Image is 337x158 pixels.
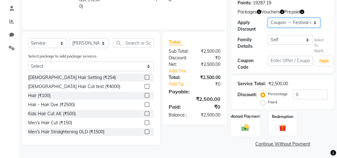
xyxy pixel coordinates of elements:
div: ₹2,500.00 [268,81,288,87]
div: Paid: [164,103,195,111]
a: Add Tip [164,81,200,87]
div: Men's Hair Cut (₹150) [28,120,72,126]
div: Service Total: [238,81,266,87]
div: Discount: [164,55,195,61]
div: ₹2,500.00 [195,48,225,55]
div: Discount: [238,91,257,98]
label: Redemption [272,114,293,120]
button: Apply [315,56,333,66]
div: ₹2,500.00 [195,61,225,68]
img: _gift.svg [277,123,288,132]
div: Kids Hair Cut AK (₹500) [28,111,76,117]
label: Select package to add package services [28,53,97,59]
div: Hair (₹100) [28,92,51,99]
div: ₹0 [200,81,225,87]
a: Continue Without Payment [233,141,333,147]
label: Fixed [268,99,277,105]
div: Net: [164,61,195,68]
label: Manual Payment [230,114,261,120]
div: [DEMOGRAPHIC_DATA] Hair Cut test (₹4000) [28,83,120,90]
div: Total: [164,74,195,81]
div: Balance : [164,112,195,118]
a: Add. Fee [164,68,225,74]
div: Sub Total: [164,48,195,55]
div: ₹0 [195,55,225,61]
input: Enter Offer / Coupon Code [268,56,313,66]
div: Men's Hair Straightening OLD (₹1500) [28,129,104,135]
span: Prepaid [284,9,300,15]
div: Hair - Hair Dye (₹2500) [28,101,75,108]
span: Vouchers [261,9,280,15]
span: Packages [238,9,257,15]
div: ₹2,500.00 [164,95,225,103]
div: Payable: [164,88,225,95]
div: Apply Discount [238,19,267,32]
img: _cash.svg [239,123,252,132]
label: Percentage [268,91,288,97]
div: ₹0 [195,103,225,111]
div: Coupon Code [238,57,267,71]
div: ₹2,500.00 [195,74,225,81]
div: ₹2,500.00 [195,112,225,118]
div: Select To Apply [314,37,328,53]
div: Family Details [238,37,267,50]
input: Search or Scan [113,38,154,48]
span: Total [169,39,183,45]
div: [DEMOGRAPHIC_DATA] Hair Setting (₹254) [28,74,116,81]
